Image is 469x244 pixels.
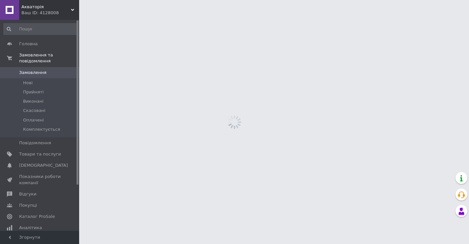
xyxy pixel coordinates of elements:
[23,98,44,104] span: Виконані
[23,126,60,132] span: Комплектується
[23,108,46,114] span: Скасовані
[19,140,51,146] span: Повідомлення
[19,202,37,208] span: Покупці
[19,41,38,47] span: Головна
[3,23,78,35] input: Пошук
[21,4,71,10] span: Акваторія
[23,89,44,95] span: Прийняті
[19,225,42,231] span: Аналітика
[19,214,55,220] span: Каталог ProSale
[23,117,44,123] span: Оплачені
[19,174,61,186] span: Показники роботи компанії
[23,80,33,86] span: Нові
[19,70,47,76] span: Замовлення
[19,151,61,157] span: Товари та послуги
[19,162,68,168] span: [DEMOGRAPHIC_DATA]
[19,191,36,197] span: Відгуки
[21,10,79,16] div: Ваш ID: 4128008
[19,52,79,64] span: Замовлення та повідомлення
